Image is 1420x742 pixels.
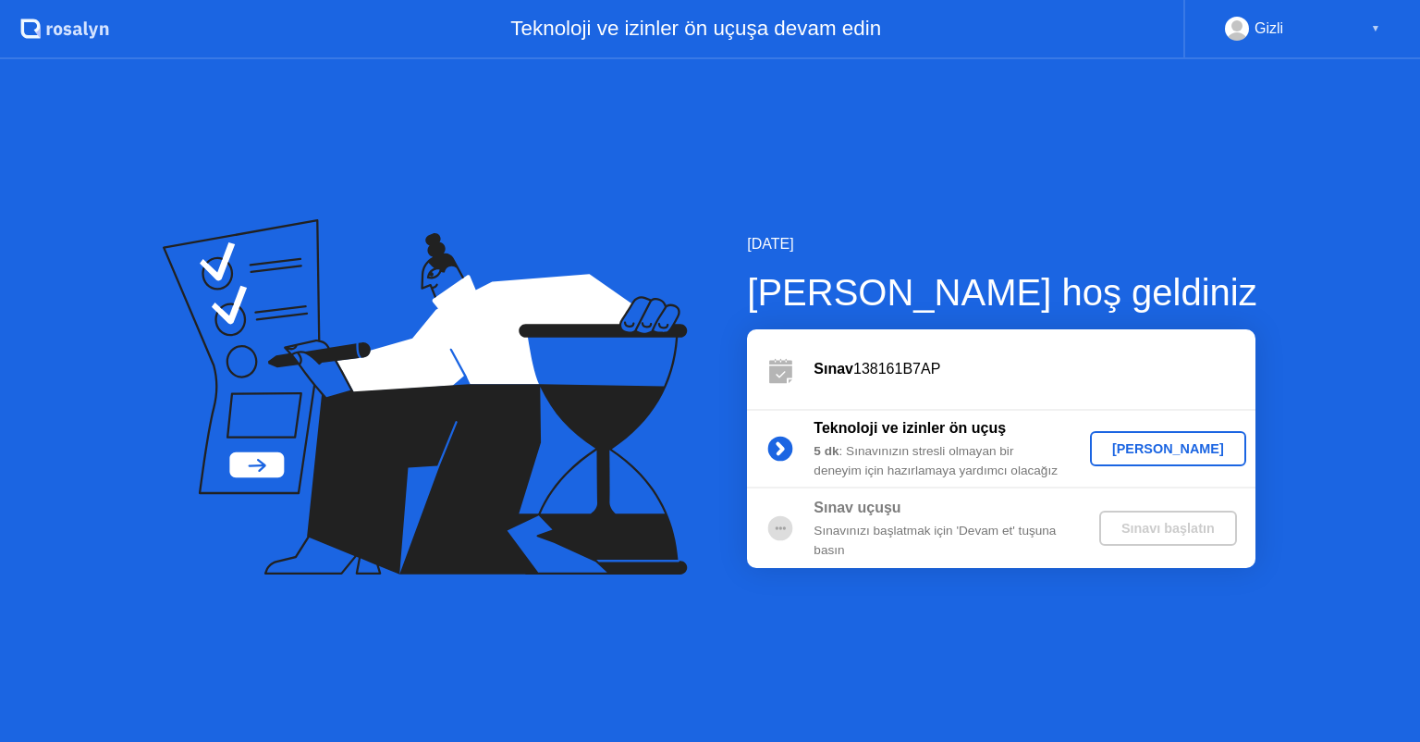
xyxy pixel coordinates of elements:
[1099,511,1237,546] button: Sınavı başlatın
[747,233,1256,255] div: [DATE]
[814,442,1080,480] div: : Sınavınızın stresli olmayan bir deneyim için hazırlamaya yardımcı olacağız
[814,361,853,377] b: Sınav
[814,420,1006,436] b: Teknoloji ve izinler ön uçuş
[1090,431,1246,466] button: [PERSON_NAME]
[814,444,839,458] b: 5 dk
[1107,521,1230,536] div: Sınavı başlatın
[1371,17,1380,41] div: ▼
[1097,441,1239,456] div: [PERSON_NAME]
[1255,17,1283,41] div: Gizli
[747,265,1256,320] div: [PERSON_NAME] hoş geldiniz
[814,358,1255,380] div: 138161B7AP
[814,500,900,515] b: Sınav uçuşu
[814,522,1080,560] div: Sınavınızı başlatmak için 'Devam et' tuşuna basın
